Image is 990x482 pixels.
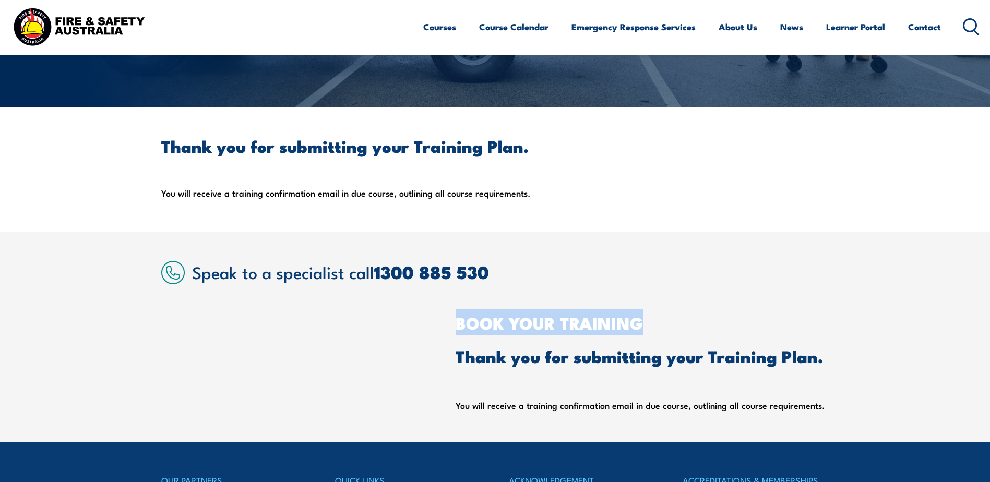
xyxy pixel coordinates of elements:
a: News [780,13,803,41]
a: Course Calendar [479,13,548,41]
div: You will receive a training confirmation email in due course, outlining all course requirements. [161,138,829,201]
h2: Speak to a specialist call [192,262,829,281]
h2: Thank you for submitting your Training Plan. [161,138,829,153]
div: You will receive a training confirmation email in due course, outlining all course requirements. [456,348,829,413]
a: 1300 885 530 [374,258,489,285]
a: Learner Portal [826,13,885,41]
h2: Thank you for submitting your Training Plan. [456,348,829,363]
a: Emergency Response Services [571,13,696,41]
a: Courses [423,13,456,41]
h2: BOOK YOUR TRAINING [456,315,829,330]
a: Contact [908,13,941,41]
a: About Us [719,13,757,41]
